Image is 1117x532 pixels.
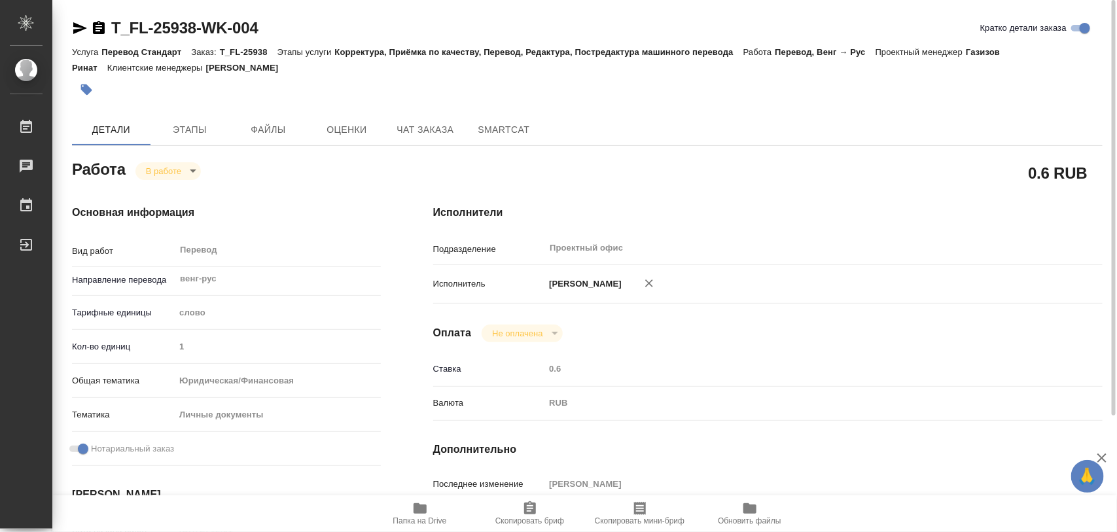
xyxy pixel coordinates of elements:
[433,442,1103,457] h4: Дополнительно
[695,495,805,532] button: Обновить файлы
[101,47,191,57] p: Перевод Стандарт
[72,205,381,221] h4: Основная информация
[175,337,380,356] input: Пустое поле
[475,495,585,532] button: Скопировать бриф
[1071,460,1104,493] button: 🙏
[72,408,175,421] p: Тематика
[743,47,775,57] p: Работа
[206,63,289,73] p: [PERSON_NAME]
[1028,162,1088,184] h2: 0.6 RUB
[191,47,219,57] p: Заказ:
[394,122,457,138] span: Чат заказа
[220,47,277,57] p: T_FL-25938
[365,495,475,532] button: Папка на Drive
[775,47,875,57] p: Перевод, Венг → Рус
[72,47,101,57] p: Услуга
[135,162,201,180] div: В работе
[72,274,175,287] p: Направление перевода
[334,47,743,57] p: Корректура, Приёмка по качеству, Перевод, Редактура, Постредактура машинного перевода
[544,392,1046,414] div: RUB
[175,404,380,426] div: Личные документы
[433,243,545,256] p: Подразделение
[111,19,258,37] a: T_FL-25938-WK-004
[876,47,966,57] p: Проектный менеджер
[72,487,381,503] h4: [PERSON_NAME]
[544,277,622,291] p: [PERSON_NAME]
[482,325,562,342] div: В работе
[175,370,380,392] div: Юридическая/Финансовая
[237,122,300,138] span: Файлы
[72,75,101,104] button: Добавить тэг
[595,516,684,525] span: Скопировать мини-бриф
[72,374,175,387] p: Общая тематика
[544,474,1046,493] input: Пустое поле
[472,122,535,138] span: SmartCat
[72,306,175,319] p: Тарифные единицы
[315,122,378,138] span: Оценки
[142,166,185,177] button: В работе
[175,302,380,324] div: слово
[433,277,545,291] p: Исполнитель
[91,20,107,36] button: Скопировать ссылку
[277,47,335,57] p: Этапы услуги
[1076,463,1099,490] span: 🙏
[544,359,1046,378] input: Пустое поле
[91,442,174,455] span: Нотариальный заказ
[72,20,88,36] button: Скопировать ссылку для ЯМессенджера
[718,516,781,525] span: Обновить файлы
[433,363,545,376] p: Ставка
[158,122,221,138] span: Этапы
[433,325,472,341] h4: Оплата
[72,156,126,180] h2: Работа
[488,328,546,339] button: Не оплачена
[107,63,206,73] p: Клиентские менеджеры
[80,122,143,138] span: Детали
[72,245,175,258] p: Вид работ
[980,22,1067,35] span: Кратко детали заказа
[433,205,1103,221] h4: Исполнители
[433,397,545,410] p: Валюта
[72,340,175,353] p: Кол-во единиц
[585,495,695,532] button: Скопировать мини-бриф
[635,269,664,298] button: Удалить исполнителя
[495,516,564,525] span: Скопировать бриф
[393,516,447,525] span: Папка на Drive
[433,478,545,491] p: Последнее изменение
